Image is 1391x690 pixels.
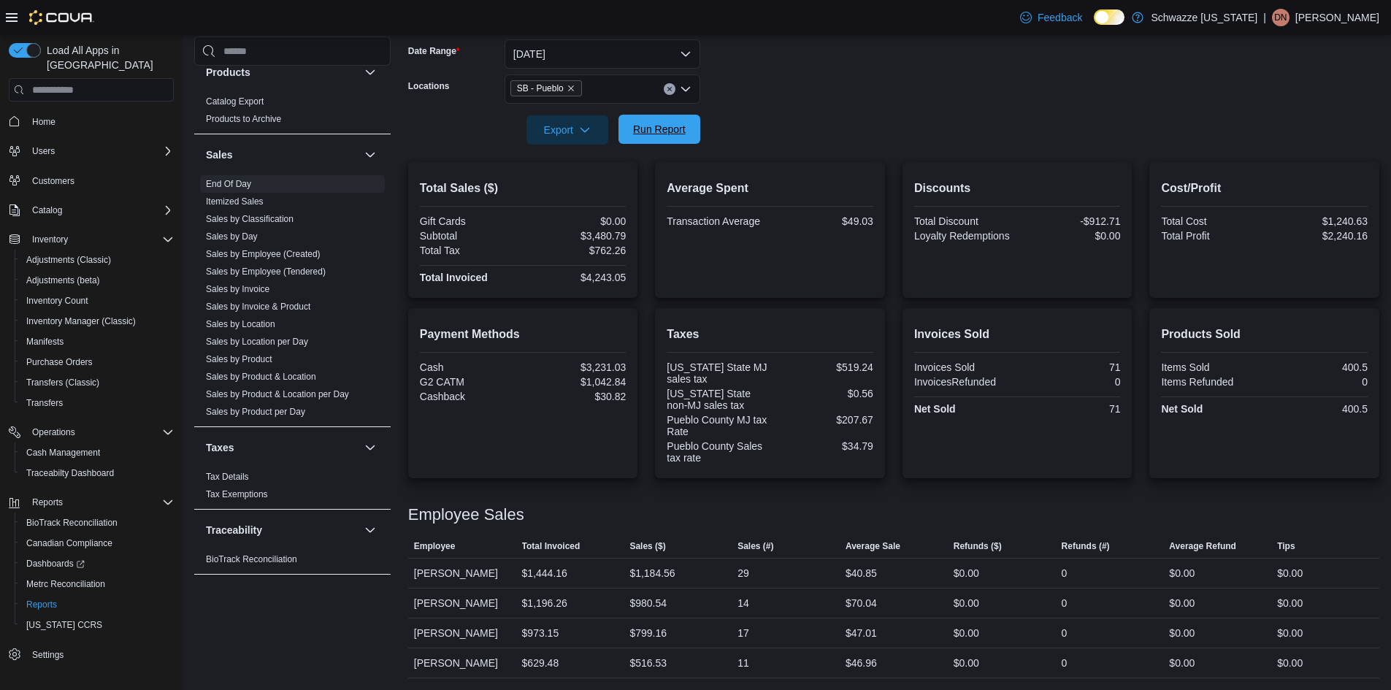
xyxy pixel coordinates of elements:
[20,464,120,482] a: Traceabilty Dashboard
[1169,594,1195,612] div: $0.00
[206,371,316,383] span: Sales by Product & Location
[206,179,251,189] a: End Of Day
[408,618,516,648] div: [PERSON_NAME]
[206,178,251,190] span: End Of Day
[206,471,249,483] span: Tax Details
[32,497,63,508] span: Reports
[1020,215,1120,227] div: -$912.71
[420,361,520,373] div: Cash
[1169,540,1236,552] span: Average Refund
[3,492,180,513] button: Reports
[846,564,877,582] div: $40.85
[206,318,275,330] span: Sales by Location
[1268,403,1368,415] div: 400.5
[629,564,675,582] div: $1,184.56
[206,65,359,80] button: Products
[1062,654,1068,672] div: 0
[206,388,349,400] span: Sales by Product & Location per Day
[361,64,379,81] button: Products
[667,361,767,385] div: [US_STATE] State MJ sales tax
[26,447,100,459] span: Cash Management
[32,234,68,245] span: Inventory
[914,403,956,415] strong: Net Sold
[629,624,667,642] div: $799.16
[15,615,180,635] button: [US_STATE] CCRS
[26,517,118,529] span: BioTrack Reconciliation
[20,596,174,613] span: Reports
[20,353,99,371] a: Purchase Orders
[3,170,180,191] button: Customers
[420,215,520,227] div: Gift Cards
[206,336,308,348] span: Sales by Location per Day
[667,440,767,464] div: Pueblo County Sales tax rate
[420,230,520,242] div: Subtotal
[206,302,310,312] a: Sales by Invoice & Product
[1268,215,1368,227] div: $1,240.63
[1161,326,1368,343] h2: Products Sold
[32,649,64,661] span: Settings
[15,291,180,311] button: Inventory Count
[26,142,61,160] button: Users
[522,624,559,642] div: $973.15
[526,391,626,402] div: $30.82
[26,142,174,160] span: Users
[526,272,626,283] div: $4,243.05
[914,361,1014,373] div: Invoices Sold
[15,352,180,372] button: Purchase Orders
[361,439,379,456] button: Taxes
[26,172,80,190] a: Customers
[26,423,174,441] span: Operations
[522,654,559,672] div: $629.48
[954,540,1002,552] span: Refunds ($)
[1277,540,1295,552] span: Tips
[206,489,268,499] a: Tax Exemptions
[680,83,691,95] button: Open list of options
[26,578,105,590] span: Metrc Reconciliation
[15,250,180,270] button: Adjustments (Classic)
[206,353,272,365] span: Sales by Product
[26,172,174,190] span: Customers
[194,551,391,574] div: Traceability
[26,537,112,549] span: Canadian Compliance
[32,145,55,157] span: Users
[194,93,391,134] div: Products
[194,175,391,426] div: Sales
[420,272,488,283] strong: Total Invoiced
[20,374,105,391] a: Transfers (Classic)
[1268,361,1368,373] div: 400.5
[206,407,305,417] a: Sales by Product per Day
[1169,564,1195,582] div: $0.00
[914,326,1121,343] h2: Invoices Sold
[1161,376,1261,388] div: Items Refunded
[15,463,180,483] button: Traceabilty Dashboard
[15,331,180,352] button: Manifests
[206,113,281,125] span: Products to Archive
[3,229,180,250] button: Inventory
[535,115,599,145] span: Export
[522,594,567,612] div: $1,196.26
[773,388,873,399] div: $0.56
[408,559,516,588] div: [PERSON_NAME]
[1268,230,1368,242] div: $2,240.16
[1038,10,1082,25] span: Feedback
[517,81,564,96] span: SB - Pueblo
[26,494,174,511] span: Reports
[1161,361,1261,373] div: Items Sold
[206,231,258,242] a: Sales by Day
[3,644,180,665] button: Settings
[1169,624,1195,642] div: $0.00
[20,575,174,593] span: Metrc Reconciliation
[1161,180,1368,197] h2: Cost/Profit
[206,440,359,455] button: Taxes
[26,112,174,130] span: Home
[26,275,100,286] span: Adjustments (beta)
[633,122,686,137] span: Run Report
[361,521,379,539] button: Traceability
[664,83,675,95] button: Clear input
[20,272,106,289] a: Adjustments (beta)
[206,319,275,329] a: Sales by Location
[41,43,174,72] span: Load All Apps in [GEOGRAPHIC_DATA]
[206,440,234,455] h3: Taxes
[206,523,262,537] h3: Traceability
